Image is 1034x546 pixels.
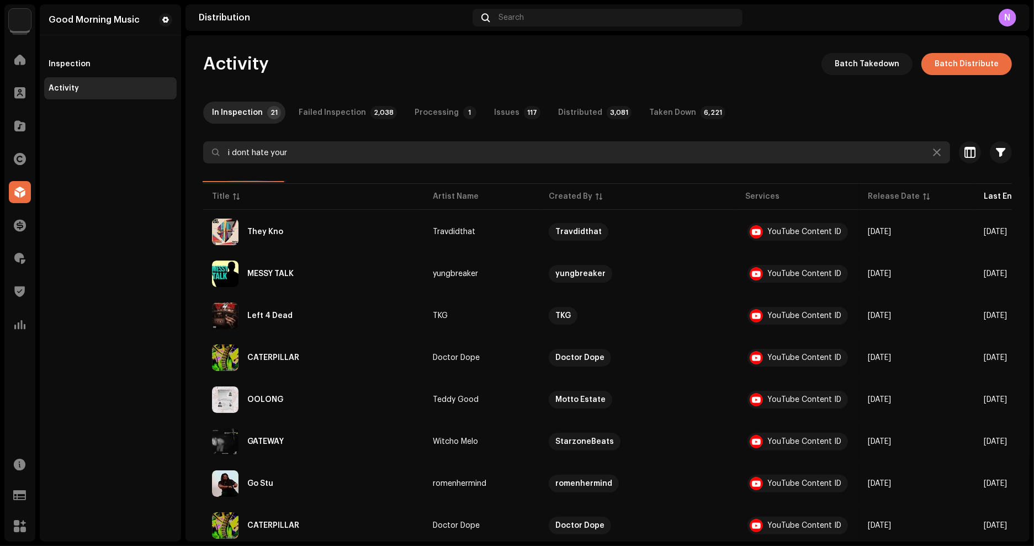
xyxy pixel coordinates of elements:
p-badge: 21 [267,106,281,119]
div: YouTube Content ID [767,228,841,236]
div: Left 4 Dead [247,312,293,320]
div: GATEWAY [247,438,284,446]
div: yungbreaker [555,265,606,283]
div: romenhermind [433,480,486,487]
div: Title [212,191,230,202]
div: Issues [494,102,519,124]
span: yungbreaker [433,270,531,278]
p-badge: 1 [463,106,476,119]
span: Oct 3, 2025 [868,354,891,362]
span: Sep 20, 2025 [868,396,891,404]
div: TKG [433,312,448,320]
div: Created By [549,191,592,202]
div: YouTube Content ID [767,522,841,529]
img: afc41869-d692-4c12-9b14-36b0078c411b [212,303,238,329]
span: Sep 19, 2025 [868,480,891,487]
span: Witcho Melo [433,438,531,446]
img: 91481c8d-ca5c-4bd0-a1a5-2e99546f89f2 [212,344,238,371]
div: romenhermind [555,475,612,492]
div: Teddy Good [433,396,479,404]
img: 7f5fe8b1-5c8a-4303-9b28-dbdd35d40959 [212,470,238,497]
div: Doctor Dope [555,349,605,367]
div: Processing [415,102,459,124]
div: In Inspection [212,102,263,124]
span: Teddy Good [433,396,531,404]
span: Sep 25, 2025 [868,438,891,446]
img: 23f15528-59e9-4976-a64f-bc8dfdfa97d9 [212,428,238,455]
div: Go Stu [247,480,273,487]
div: YouTube Content ID [767,312,841,320]
span: romenhermind [549,475,728,492]
div: CATERPILLAR [247,354,299,362]
span: Search [499,13,524,22]
div: Distributed [558,102,602,124]
span: romenhermind [433,480,531,487]
div: CATERPILLAR [247,522,299,529]
img: d0844c79-f51e-4cce-b50e-869e902d1129 [212,261,238,287]
div: Witcho Melo [433,438,478,446]
div: They Kno [247,228,283,236]
span: Sep 12, 2025 [868,312,891,320]
div: Travdidthat [555,223,602,241]
span: Travdidthat [549,223,728,241]
span: Doctor Dope [433,354,531,362]
div: Failed Inspection [299,102,366,124]
span: Doctor Dope [549,517,728,534]
div: Taken Down [649,102,696,124]
span: Jan 24, 2025 [868,228,891,236]
span: Doctor Dope [549,349,728,367]
div: MESSY TALK [247,270,294,278]
div: Good Morning Music [49,15,140,24]
div: OOLONG [247,396,283,404]
img: 5466fe11-9bd0-46bc-ab23-550db484f21c [212,512,238,539]
span: TKG [433,312,531,320]
span: Motto Estate [549,391,728,409]
div: Inspection [49,60,91,68]
span: Batch Distribute [935,53,999,75]
div: yungbreaker [433,270,478,278]
span: StarzoneBeats [549,433,728,450]
p-badge: 3,081 [607,106,632,119]
button: Batch Takedown [821,53,913,75]
span: Batch Takedown [835,53,899,75]
re-m-nav-item: Activity [44,77,177,99]
span: yungbreaker [549,265,728,283]
img: 4d355f5d-9311-46a2-b30d-525bdb8252bf [9,9,31,31]
span: TKG [549,307,728,325]
div: Doctor Dope [433,522,480,529]
button: Batch Distribute [921,53,1012,75]
re-m-nav-item: Inspection [44,53,177,75]
div: YouTube Content ID [767,396,841,404]
img: 89393fa5-29a0-48ae-9769-107f8acb74fc [212,386,238,413]
div: Activity [49,84,79,93]
div: StarzoneBeats [555,433,614,450]
div: Release Date [868,191,920,202]
div: YouTube Content ID [767,354,841,362]
div: Motto Estate [555,391,606,409]
div: Distribution [199,13,468,22]
div: YouTube Content ID [767,270,841,278]
p-badge: 2,038 [370,106,397,119]
span: Oct 5, 2025 [868,270,891,278]
div: YouTube Content ID [767,438,841,446]
div: TKG [555,307,571,325]
div: Travdidthat [433,228,475,236]
p-badge: 117 [524,106,540,119]
span: Oct 3, 2025 [868,522,891,529]
div: Doctor Dope [433,354,480,362]
p-badge: 6,221 [701,106,725,119]
div: YouTube Content ID [767,480,841,487]
img: b5e6b6c0-a94c-4a14-bb3c-146ef7320369 [212,219,238,245]
div: Doctor Dope [555,517,605,534]
span: Doctor Dope [433,522,531,529]
span: Travdidthat [433,228,531,236]
div: N [999,9,1016,26]
span: Activity [203,53,269,75]
input: Search [203,141,950,163]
